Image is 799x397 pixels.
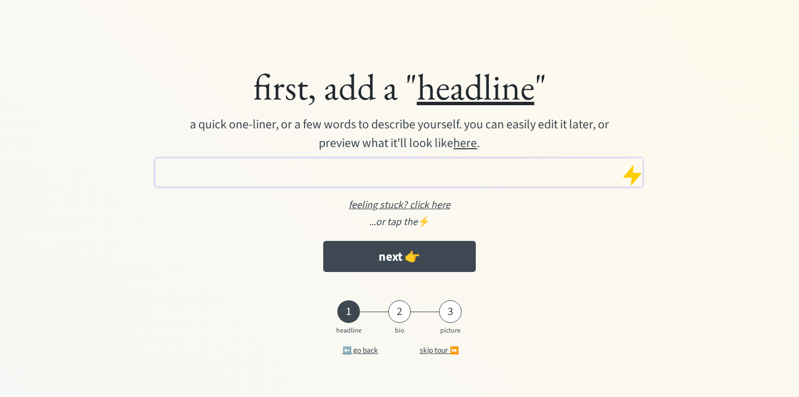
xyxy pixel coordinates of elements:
div: a quick one-liner, or a few words to describe yourself. you can easily edit it later, or preview ... [171,115,628,153]
div: headline [335,327,363,335]
u: headline [417,63,535,110]
button: next 👉 [323,241,476,272]
div: ⚡️ [100,214,698,230]
button: skip tour ⏩ [402,339,476,361]
div: 1 [337,305,360,318]
em: ...or tap the [369,215,418,229]
button: ⬅️ go back [323,339,397,361]
div: bio [385,327,414,335]
div: 2 [388,305,411,318]
u: feeling stuck? click here [349,198,450,212]
div: picture [436,327,464,335]
div: first, add a " " [100,64,698,110]
div: 3 [439,305,462,318]
u: here [453,134,477,152]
